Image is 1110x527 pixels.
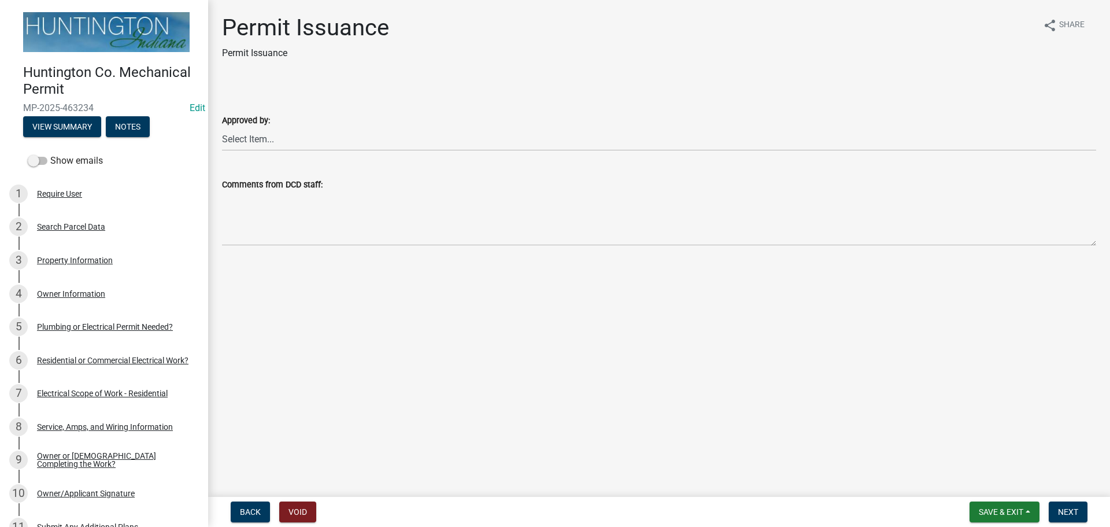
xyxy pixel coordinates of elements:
div: 5 [9,318,28,336]
div: Electrical Scope of Work - Residential [37,389,168,397]
div: Property Information [37,256,113,264]
label: Show emails [28,154,103,168]
wm-modal-confirm: Edit Application Number [190,102,205,113]
p: Permit Issuance [222,46,389,60]
h1: Permit Issuance [222,14,389,42]
button: Back [231,502,270,522]
button: Next [1049,502,1087,522]
div: Service, Amps, and Wiring Information [37,423,173,431]
div: Owner/Applicant Signature [37,489,135,497]
span: Back [240,507,261,517]
span: Save & Exit [979,507,1023,517]
label: Approved by: [222,117,270,125]
wm-modal-confirm: Notes [106,123,150,132]
wm-modal-confirm: Summary [23,123,101,132]
div: 3 [9,251,28,270]
button: Void [279,502,316,522]
img: Huntington County, Indiana [23,12,190,52]
div: 1 [9,185,28,203]
i: share [1043,19,1057,32]
div: 2 [9,218,28,236]
div: Residential or Commercial Electrical Work? [37,356,188,364]
button: View Summary [23,116,101,137]
div: 7 [9,384,28,403]
div: Require User [37,190,82,198]
div: 9 [9,451,28,469]
a: Edit [190,102,205,113]
div: 6 [9,351,28,370]
button: Save & Exit [970,502,1039,522]
div: 10 [9,484,28,503]
div: 8 [9,418,28,436]
div: Plumbing or Electrical Permit Needed? [37,323,173,331]
span: MP-2025-463234 [23,102,185,113]
div: Owner or [DEMOGRAPHIC_DATA] Completing the Work? [37,452,190,468]
label: Comments from DCD staff: [222,181,323,189]
button: Notes [106,116,150,137]
div: Owner Information [37,290,105,298]
span: Next [1058,507,1078,517]
span: Share [1059,19,1085,32]
div: Search Parcel Data [37,223,105,231]
div: 4 [9,285,28,303]
button: shareShare [1034,14,1094,36]
h4: Huntington Co. Mechanical Permit [23,64,199,98]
